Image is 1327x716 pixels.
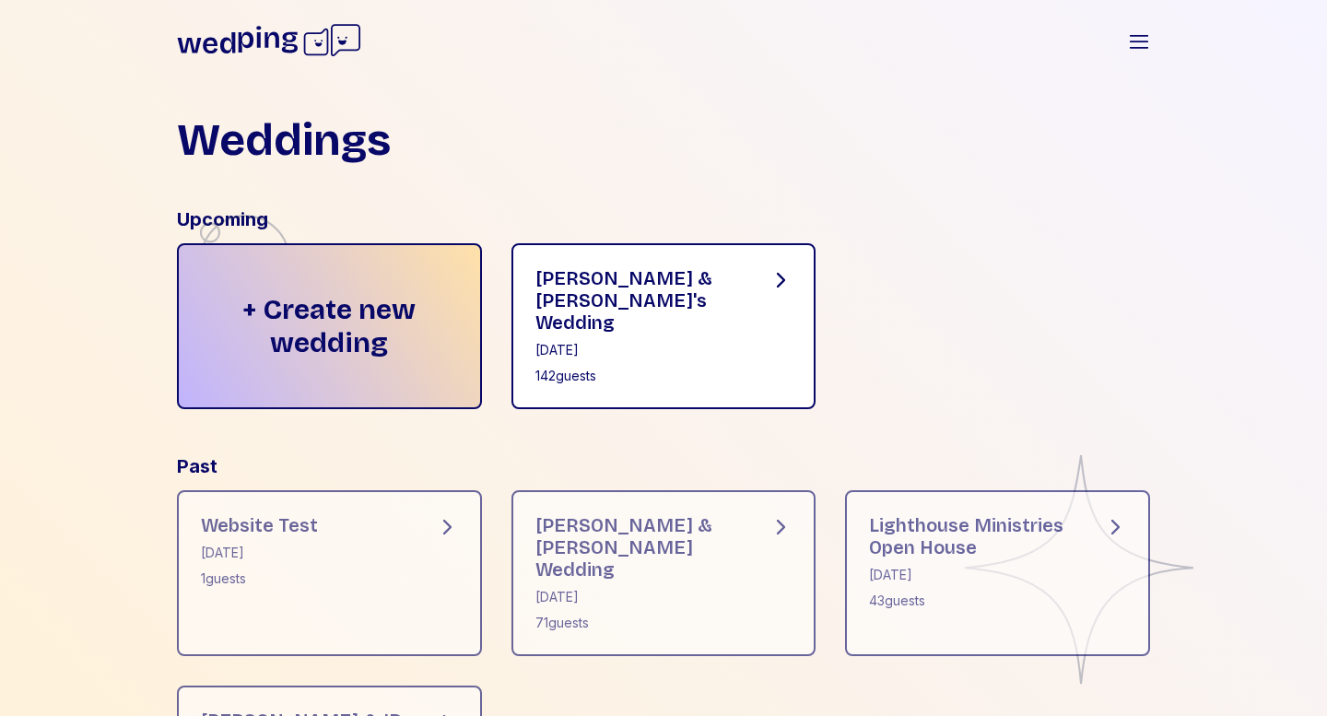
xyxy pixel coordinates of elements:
[201,514,318,536] div: Website Test
[177,206,1150,232] div: Upcoming
[177,453,1150,479] div: Past
[177,243,482,409] div: + Create new wedding
[535,614,741,632] div: 71 guests
[535,267,741,334] div: [PERSON_NAME] & [PERSON_NAME]'s Wedding
[869,592,1075,610] div: 43 guests
[869,566,1075,584] div: [DATE]
[177,118,391,162] h1: Weddings
[201,569,318,588] div: 1 guests
[535,588,741,606] div: [DATE]
[535,341,741,359] div: [DATE]
[535,514,741,581] div: [PERSON_NAME] & [PERSON_NAME] Wedding
[869,514,1075,558] div: Lighthouse Ministries Open House
[201,544,318,562] div: [DATE]
[535,367,741,385] div: 142 guests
